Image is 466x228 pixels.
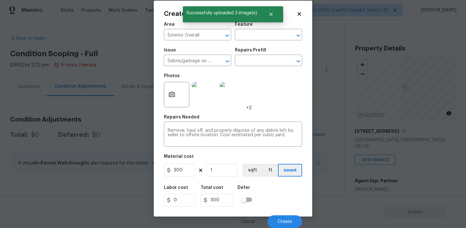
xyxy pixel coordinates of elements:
[201,185,223,190] h5: Total cost
[278,164,302,177] button: count
[278,219,292,224] span: Create
[241,219,255,224] span: Cancel
[230,215,265,228] button: Cancel
[164,74,180,78] h5: Photos
[235,48,266,52] h5: Repairs Prefill
[164,48,176,52] h5: Issue
[164,154,194,159] h5: Material cost
[223,57,232,66] button: Open
[168,128,298,142] textarea: Remove, haul off, and properly dispose of any debris left by seller to offsite location. Cost est...
[164,22,175,27] h5: Area
[164,115,199,119] h5: Repairs Needed
[164,11,296,17] h2: Create Condition Adjustment
[262,164,278,177] button: ft
[268,215,302,228] button: Create
[294,57,303,66] button: Open
[235,22,253,27] h5: Feature
[223,31,232,40] button: Open
[237,185,250,190] h5: Defer
[261,8,282,21] button: Close
[164,185,188,190] h5: Labor cost
[294,31,303,40] button: Open
[183,6,261,20] span: Successfully uploaded 3 image(s)
[243,164,262,177] button: sqft
[246,105,252,111] span: +2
